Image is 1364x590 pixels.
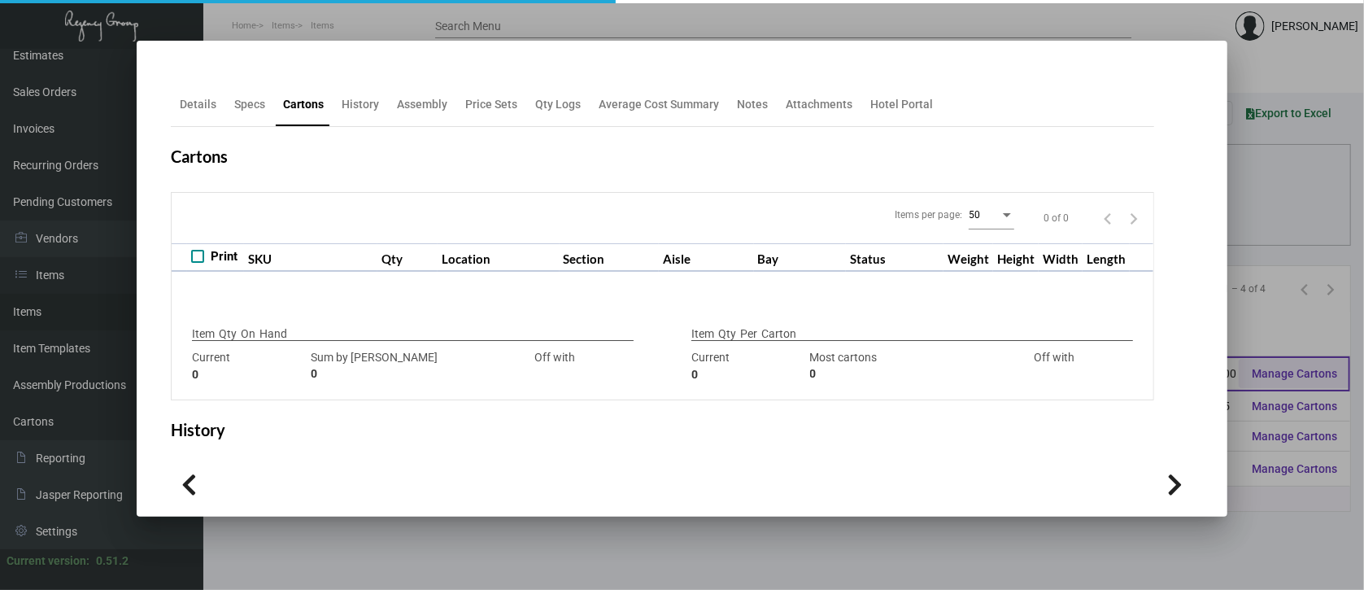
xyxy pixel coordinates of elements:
[560,243,660,272] th: Section
[211,247,238,266] span: Print
[969,208,1014,221] mat-select: Items per page:
[241,326,255,343] p: On
[1121,205,1147,231] button: Next page
[737,96,768,113] div: Notes
[180,96,216,113] div: Details
[1083,243,1130,272] th: Length
[943,243,993,272] th: Weight
[761,326,796,343] p: Carton
[870,96,933,113] div: Hotel Portal
[171,420,225,439] h2: History
[895,208,962,222] div: Items per page:
[691,326,714,343] p: Item
[465,96,517,113] div: Price Sets
[718,326,736,343] p: Qty
[969,209,980,221] span: 50
[234,96,265,113] div: Specs
[535,96,581,113] div: Qty Logs
[1044,211,1069,225] div: 0 of 0
[659,243,753,272] th: Aisle
[283,96,324,113] div: Cartons
[754,243,847,272] th: Bay
[244,243,377,272] th: SKU
[1039,243,1083,272] th: Width
[786,96,852,113] div: Attachments
[342,96,379,113] div: History
[171,146,228,166] h2: Cartons
[999,349,1109,383] div: Off with
[397,96,447,113] div: Assembly
[192,326,215,343] p: Item
[1095,205,1121,231] button: Previous page
[7,553,89,570] div: Current version:
[993,243,1039,272] th: Height
[96,553,129,570] div: 0.51.2
[599,96,719,113] div: Average Cost Summary
[691,349,802,383] div: Current
[500,349,611,383] div: Off with
[219,326,237,343] p: Qty
[192,349,303,383] div: Current
[740,326,757,343] p: Per
[377,243,438,272] th: Qty
[259,326,287,343] p: Hand
[311,349,492,383] div: Sum by [PERSON_NAME]
[810,349,991,383] div: Most cartons
[438,243,559,272] th: Location
[846,243,943,272] th: Status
